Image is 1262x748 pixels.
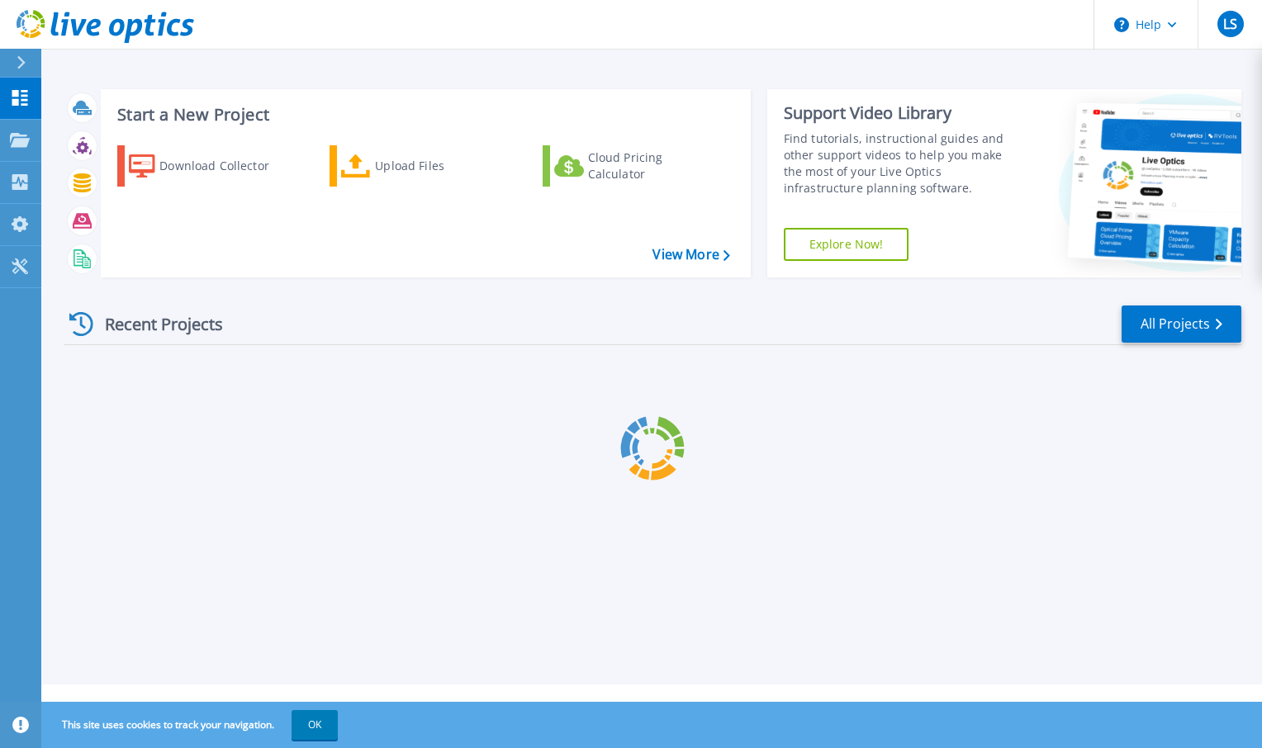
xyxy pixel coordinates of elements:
[64,304,245,344] div: Recent Projects
[45,710,338,740] span: This site uses cookies to track your navigation.
[652,247,729,263] a: View More
[1223,17,1237,31] span: LS
[784,130,1022,196] div: Find tutorials, instructional guides and other support videos to help you make the most of your L...
[784,228,909,261] a: Explore Now!
[330,145,514,187] a: Upload Files
[159,149,292,182] div: Download Collector
[375,149,507,182] div: Upload Files
[117,106,729,124] h3: Start a New Project
[117,145,301,187] a: Download Collector
[543,145,727,187] a: Cloud Pricing Calculator
[784,102,1022,124] div: Support Video Library
[1122,305,1241,343] a: All Projects
[588,149,720,182] div: Cloud Pricing Calculator
[292,710,338,740] button: OK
